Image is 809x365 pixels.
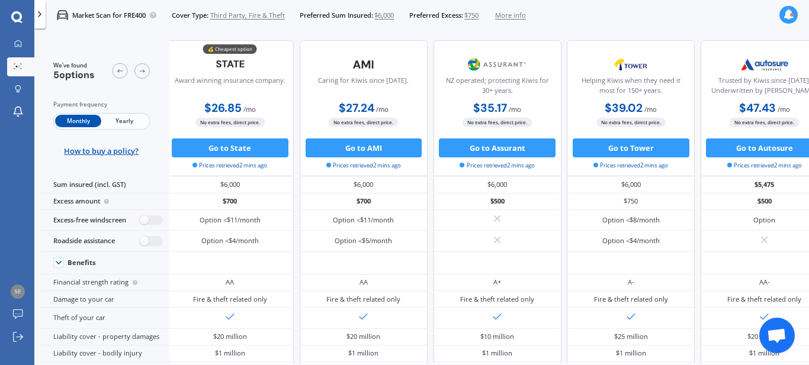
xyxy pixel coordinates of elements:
span: How to buy a policy? [64,146,139,156]
div: Helping Kiwis when they need it most for 150+ years. [575,76,686,99]
div: NZ operated; protecting Kiwis for 30+ years. [441,76,553,99]
span: / mo [376,105,389,114]
button: Go to Tower [573,138,689,157]
div: $750 [567,193,695,210]
span: We've found [53,62,95,70]
div: Liability cover - property damages [41,329,169,345]
div: $6,000 [300,176,428,193]
div: 💰 Cheapest option [203,44,257,54]
span: More info [495,11,526,20]
div: $1 million [348,348,378,358]
div: Fire & theft related only [460,295,534,304]
div: Payment frequency [53,100,150,109]
img: car.f15378c7a67c060ca3f3.svg [57,9,68,21]
div: $1 million [215,348,245,358]
img: Tower.webp [599,53,662,76]
img: State-text-1.webp [199,53,262,75]
div: Benefits [68,259,96,267]
div: Option [753,215,775,225]
div: Option <$11/month [200,215,261,225]
div: Caring for Kiwis since [DATE]. [318,76,409,99]
b: $47.43 [739,101,776,115]
div: Financial strength rating [41,274,169,291]
div: $10 million [480,332,514,341]
img: Autosure.webp [733,53,796,76]
div: AA [226,277,234,287]
b: $26.85 [204,101,242,115]
span: 5 options [53,69,95,81]
span: Cover Type: [172,11,208,20]
div: $500 [434,193,561,210]
div: $20 million [346,332,380,341]
div: Damage to your car [41,291,169,308]
span: / mo [778,105,790,114]
span: $6,000 [374,11,394,20]
div: $1 million [616,348,646,358]
div: Option <$4/month [201,236,259,246]
span: Prices retrieved 2 mins ago [593,161,668,170]
div: Award winning insurance company. [175,76,285,99]
div: Liability cover - bodily injury [41,345,169,362]
button: Go to AMI [306,138,422,157]
span: $750 [464,11,479,20]
div: $20 million [747,332,781,341]
div: $25 million [614,332,648,341]
div: $6,000 [434,176,561,193]
div: $1 million [749,348,779,358]
div: $20 million [213,332,247,341]
div: Roadside assistance [41,231,169,251]
div: AA [359,277,368,287]
span: Prices retrieved 2 mins ago [192,161,267,170]
button: Go to Assurant [439,138,556,157]
b: $39.02 [605,101,643,115]
p: Market Scan for FRE400 [72,11,146,20]
div: Fire & theft related only [727,295,801,304]
img: Assurant.png [466,53,529,76]
div: Sum insured (incl. GST) [41,176,169,193]
div: $700 [166,193,294,210]
div: Excess amount [41,193,169,210]
img: c3ff9959c9c42703135e01366cc7526a [11,285,25,299]
span: Prices retrieved 2 mins ago [727,161,802,170]
div: Fire & theft related only [193,295,267,304]
span: Prices retrieved 2 mins ago [460,161,534,170]
span: Third Party, Fire & Theft [210,11,285,20]
span: / mo [243,105,256,114]
span: Prices retrieved 2 mins ago [326,161,401,170]
div: A- [628,277,634,287]
b: $27.24 [339,101,374,115]
span: / mo [644,105,657,114]
div: Fire & theft related only [326,295,400,304]
div: Theft of your car [41,308,169,328]
div: A+ [493,277,501,287]
div: AA- [759,277,770,287]
div: Fire & theft related only [594,295,668,304]
span: No extra fees, direct price. [730,118,799,127]
span: No extra fees, direct price. [596,118,666,127]
div: Option <$4/month [602,236,660,246]
span: Monthly [55,115,101,127]
span: Preferred Sum Insured: [300,11,373,20]
button: Go to State [172,138,288,157]
div: Option <$8/month [602,215,660,225]
div: Open chat [759,318,795,353]
span: No extra fees, direct price. [195,118,265,127]
span: No extra fees, direct price. [463,118,532,127]
div: $700 [300,193,428,210]
div: $6,000 [567,176,695,193]
span: Preferred Excess: [409,11,463,20]
div: $6,000 [166,176,294,193]
span: / mo [509,105,521,114]
img: AMI-text-1.webp [332,53,395,76]
div: $1 million [482,348,512,358]
div: Excess-free windscreen [41,210,169,231]
span: No extra fees, direct price. [329,118,398,127]
div: Option <$5/month [335,236,392,246]
b: $35.17 [473,101,507,115]
span: Yearly [101,115,147,127]
div: Option <$11/month [333,215,394,225]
